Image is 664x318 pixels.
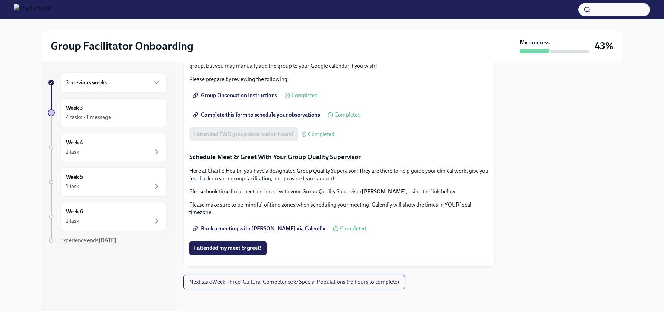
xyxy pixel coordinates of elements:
div: 1 task [66,183,79,190]
p: Schedule Meet & Greet With Your Group Quality Supervisor [189,153,489,162]
span: I attended my meet & greet! [194,245,262,252]
strong: [PERSON_NAME] [362,188,406,195]
span: Completed [334,112,361,118]
span: Experience ends [60,237,116,244]
div: 3 previous weeks [60,73,167,93]
h6: Week 6 [66,208,83,216]
p: You will receive an email confirmation with the group you are scheduled to shadow. You will recei... [189,55,489,70]
div: 1 task [66,148,79,156]
a: Group Observation Instructions [189,89,282,102]
span: Book a meeting with [PERSON_NAME] via Calendly [194,225,325,232]
a: Book a meeting with [PERSON_NAME] via Calendly [189,222,330,236]
a: Week 41 task [48,133,167,162]
span: Complete this form to schedule your observations [194,111,320,118]
span: Completed [340,226,366,231]
strong: [DATE] [99,237,116,244]
h6: Week 3 [66,104,83,112]
h6: Week 4 [66,139,83,146]
p: Please make sure to be mindful of time zones when scheduling your meeting! Calendly will show the... [189,201,489,216]
h6: Week 5 [66,173,83,181]
p: Here at Charlie Health, you have a designated Group Quality Supervisor! They are there to help gu... [189,167,489,182]
div: 1 task [66,217,79,225]
span: Completed [308,131,334,137]
button: Next task:Week Three: Cultural Competence & Special Populations (~3 hours to complete) [183,275,405,289]
span: Completed [292,93,318,98]
span: Next task : Week Three: Cultural Competence & Special Populations (~3 hours to complete) [189,279,399,285]
h3: 43% [594,40,614,52]
h6: 3 previous weeks [66,79,107,87]
p: Please prepare by reviewing the following: [189,75,489,83]
a: Complete this form to schedule your observations [189,108,325,122]
div: 4 tasks • 1 message [66,113,111,121]
h2: Group Facilitator Onboarding [50,39,193,53]
p: Please book time for a meet and greet with your Group Quality Supervisor , using the link below. [189,188,489,196]
button: I attended my meet & greet! [189,241,267,255]
a: Week 51 task [48,167,167,197]
span: Group Observation Instructions [194,92,277,99]
strong: My progress [520,39,550,46]
a: Week 34 tasks • 1 message [48,98,167,127]
a: Week 61 task [48,202,167,231]
img: CharlieHealth [14,4,52,15]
